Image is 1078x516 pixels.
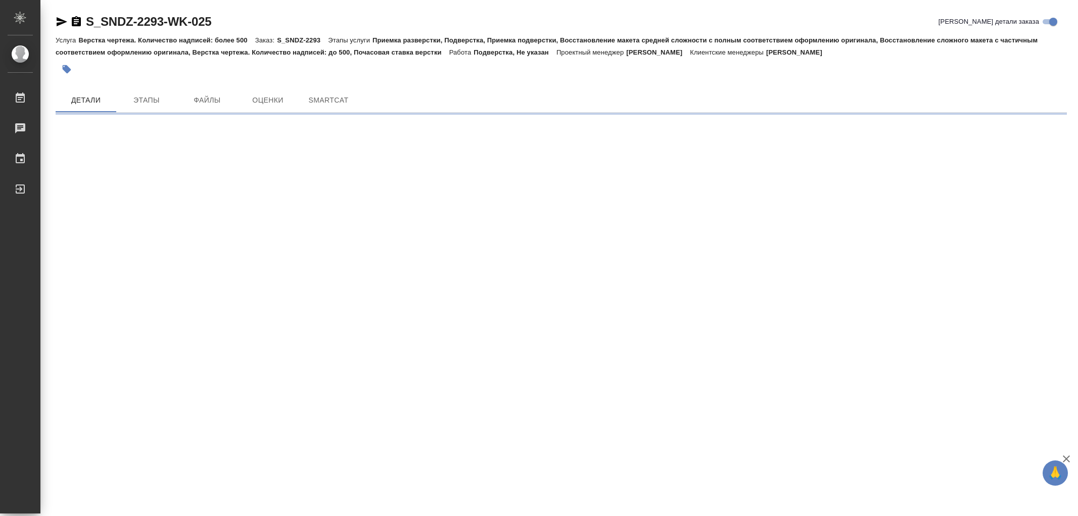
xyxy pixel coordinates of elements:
[56,36,1038,56] p: Приемка разверстки, Подверстка, Приемка подверстки, Восстановление макета средней сложности с пол...
[56,58,78,80] button: Добавить тэг
[70,16,82,28] button: Скопировать ссылку
[277,36,328,44] p: S_SNDZ-2293
[86,15,211,28] a: S_SNDZ-2293-WK-025
[304,94,353,107] span: SmartCat
[244,94,292,107] span: Оценки
[474,49,556,56] p: Подверстка, Не указан
[255,36,277,44] p: Заказ:
[62,94,110,107] span: Детали
[56,36,78,44] p: Услуга
[939,17,1039,27] span: [PERSON_NAME] детали заказа
[766,49,830,56] p: [PERSON_NAME]
[1043,460,1068,486] button: 🙏
[122,94,171,107] span: Этапы
[183,94,231,107] span: Файлы
[56,16,68,28] button: Скопировать ссылку для ЯМессенджера
[1047,462,1064,484] span: 🙏
[556,49,626,56] p: Проектный менеджер
[626,49,690,56] p: [PERSON_NAME]
[328,36,372,44] p: Этапы услуги
[78,36,255,44] p: Верстка чертежа. Количество надписей: более 500
[690,49,766,56] p: Клиентские менеджеры
[449,49,474,56] p: Работа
